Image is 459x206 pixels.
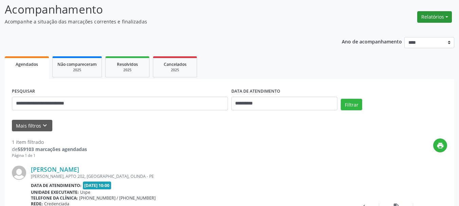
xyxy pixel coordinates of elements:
i: print [437,142,444,149]
button: Filtrar [341,99,362,110]
div: Página 1 de 1 [12,153,87,158]
span: Cancelados [164,61,187,67]
a: [PERSON_NAME] [31,166,79,173]
i: keyboard_arrow_down [41,122,49,129]
p: Acompanhe a situação das marcações correntes e finalizadas [5,18,319,25]
p: Ano de acompanhamento [342,37,402,45]
div: [PERSON_NAME], APTO 202, [GEOGRAPHIC_DATA], OLINDA - PE [31,173,345,179]
label: PESQUISAR [12,86,35,97]
strong: 559103 marcações agendadas [18,146,87,152]
div: 2025 [57,68,97,73]
button: Mais filtroskeyboard_arrow_down [12,120,52,132]
b: Telefone da clínica: [31,195,78,201]
img: img [12,166,26,180]
div: de [12,146,87,153]
span: Resolvidos [117,61,138,67]
button: Relatórios [417,11,452,23]
span: Agendados [16,61,38,67]
span: [DATE] 10:00 [83,182,111,189]
span: Uspe [80,189,90,195]
p: Acompanhamento [5,1,319,18]
div: 2025 [158,68,192,73]
div: 2025 [110,68,144,73]
button: print [433,138,447,152]
div: 1 item filtrado [12,138,87,146]
span: [PHONE_NUMBER] / [PHONE_NUMBER] [79,195,156,201]
b: Unidade executante: [31,189,79,195]
span: Não compareceram [57,61,97,67]
b: Data de atendimento: [31,183,82,188]
label: DATA DE ATENDIMENTO [231,86,280,97]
